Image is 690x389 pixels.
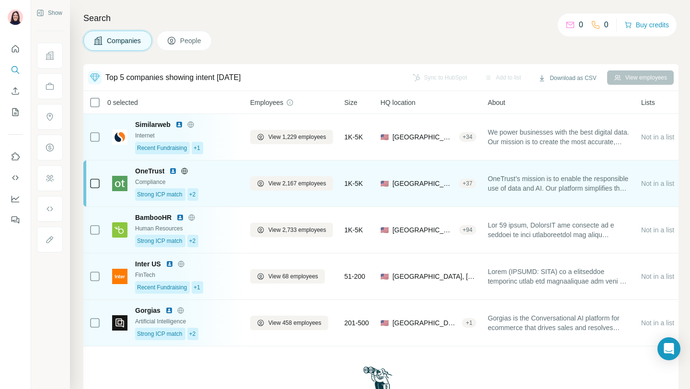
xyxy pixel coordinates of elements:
span: Not in a list [641,180,674,187]
span: HQ location [380,98,415,107]
span: +2 [189,330,196,338]
img: Logo of OneTrust [112,176,127,191]
img: Logo of Similarweb [112,129,127,145]
span: View 458 employees [268,319,322,327]
button: View 458 employees [250,316,328,330]
button: Download as CSV [531,71,603,85]
span: Inter US [135,259,161,269]
span: 201-500 [345,318,369,328]
button: Show [30,6,69,20]
span: Strong ICP match [137,330,183,338]
img: LinkedIn logo [165,307,173,314]
span: View 2,167 employees [268,179,326,188]
span: Not in a list [641,226,674,234]
span: +1 [194,283,200,292]
span: +2 [189,190,196,199]
button: Use Surfe on LinkedIn [8,148,23,165]
span: 🇺🇸 [380,225,389,235]
span: View 1,229 employees [268,133,326,141]
button: My lists [8,103,23,121]
span: 🇺🇸 [380,272,389,281]
span: Size [345,98,357,107]
span: Not in a list [641,133,674,141]
span: View 68 employees [268,272,318,281]
span: [GEOGRAPHIC_DATA], [US_STATE] [392,318,458,328]
button: Use Surfe API [8,169,23,186]
button: Quick start [8,40,23,57]
span: Gorgias [135,306,161,315]
div: Internet [135,131,239,140]
img: LinkedIn logo [169,167,177,175]
img: Logo of Gorgias [112,315,127,331]
span: 1K-5K [345,179,363,188]
button: Enrich CSV [8,82,23,100]
button: Buy credits [624,18,669,32]
span: OneTrust [135,166,164,176]
button: Feedback [8,211,23,229]
div: Open Intercom Messenger [657,337,680,360]
span: Lists [641,98,655,107]
img: Avatar [8,10,23,25]
span: [GEOGRAPHIC_DATA], [US_STATE] [392,272,476,281]
span: [GEOGRAPHIC_DATA], [US_STATE] [392,132,455,142]
span: Recent Fundraising [137,144,187,152]
div: + 94 [459,226,476,234]
button: View 68 employees [250,269,325,284]
button: Search [8,61,23,79]
div: Top 5 companies showing intent [DATE] [105,72,241,83]
img: Logo of BambooHR [112,222,127,238]
span: +2 [189,237,196,245]
span: Strong ICP match [137,190,183,199]
span: We power businesses with the best digital data. Our mission is to create the most accurate, compr... [488,127,630,147]
span: Employees [250,98,283,107]
span: 1K-5K [345,225,363,235]
img: LinkedIn logo [176,214,184,221]
div: Artificial Intelligence [135,317,239,326]
span: Lorem (IPSUMD: SITA) co a elitseddoe temporinc utlab etd magnaaliquae adm veni 41 quisnos exercit... [488,267,630,286]
p: 0 [579,19,583,31]
img: LinkedIn logo [166,260,173,268]
span: +1 [194,144,200,152]
div: + 34 [459,133,476,141]
span: Similarweb [135,120,171,129]
button: View 1,229 employees [250,130,333,144]
span: 🇺🇸 [380,318,389,328]
img: Logo of Inter US [112,269,127,284]
span: 🇺🇸 [380,179,389,188]
span: View 2,733 employees [268,226,326,234]
span: Not in a list [641,319,674,327]
span: Not in a list [641,273,674,280]
h4: Search [83,11,678,25]
div: FinTech [135,271,239,279]
span: OneTrust’s mission is to enable the responsible use of data and AI. Our platform simplifies the c... [488,174,630,193]
button: View 2,167 employees [250,176,333,191]
p: 0 [604,19,609,31]
span: Companies [107,36,142,46]
span: 51-200 [345,272,366,281]
span: BambooHR [135,213,172,222]
div: Compliance [135,178,239,186]
span: Recent Fundraising [137,283,187,292]
div: + 1 [462,319,476,327]
button: Dashboard [8,190,23,207]
div: + 37 [459,179,476,188]
span: Strong ICP match [137,237,183,245]
button: View 2,733 employees [250,223,333,237]
span: Gorgias is the Conversational AI platform for ecommerce that drives sales and resolves support in... [488,313,630,332]
span: About [488,98,506,107]
span: [GEOGRAPHIC_DATA], [US_STATE] [392,179,455,188]
span: [GEOGRAPHIC_DATA], [US_STATE] [392,225,455,235]
span: 1K-5K [345,132,363,142]
img: LinkedIn logo [175,121,183,128]
span: Lor 59 ipsum, DolorsIT ame consecte ad e seddoei te inci utlaboreetdol mag aliqu enimadmin venia ... [488,220,630,240]
div: Human Resources [135,224,239,233]
span: People [180,36,202,46]
span: 0 selected [107,98,138,107]
span: 🇺🇸 [380,132,389,142]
